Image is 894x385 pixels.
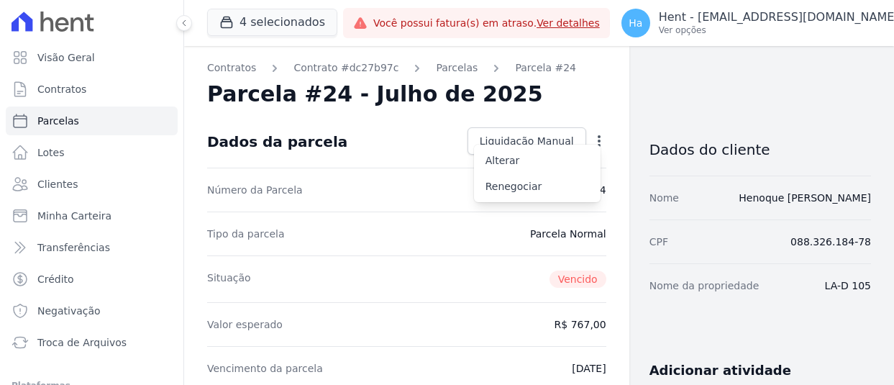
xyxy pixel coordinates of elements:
nav: Breadcrumb [207,60,606,76]
dt: CPF [649,235,668,249]
span: Você possui fatura(s) em atraso. [373,16,600,31]
a: Liquidação Manual [467,127,586,155]
a: Parcelas [6,107,178,135]
dd: [DATE] [572,361,606,376]
dd: 24 [593,183,606,197]
a: Crédito [6,265,178,294]
a: Contratos [207,60,256,76]
h3: Dados do cliente [649,141,871,158]
a: Ver detalhes [537,17,600,29]
span: Negativação [37,304,101,318]
a: Visão Geral [6,43,178,72]
a: Lotes [6,138,178,167]
span: Vencido [549,271,606,288]
dt: Nome da propriedade [649,278,760,293]
span: Lotes [37,145,65,160]
a: Negativação [6,296,178,325]
dd: LA-D 105 [825,278,871,293]
span: Parcelas [37,114,79,128]
a: Alterar [474,148,601,173]
a: Contratos [6,75,178,104]
h2: Parcela #24 - Julho de 2025 [207,81,543,107]
div: Dados da parcela [207,133,347,150]
span: Transferências [37,240,110,255]
span: Visão Geral [37,50,95,65]
h3: Adicionar atividade [649,362,791,379]
span: Crédito [37,272,74,286]
a: Parcela #24 [515,60,576,76]
dt: Vencimento da parcela [207,361,323,376]
a: Troca de Arquivos [6,328,178,357]
dt: Valor esperado [207,317,283,332]
a: Transferências [6,233,178,262]
dt: Tipo da parcela [207,227,285,241]
dt: Nome [649,191,679,205]
span: Minha Carteira [37,209,111,223]
dd: R$ 767,00 [555,317,606,332]
button: 4 selecionados [207,9,337,36]
a: Henoque [PERSON_NAME] [739,192,871,204]
dd: 088.326.184-78 [790,235,871,249]
a: Renegociar [474,173,601,199]
a: Minha Carteira [6,201,178,230]
span: Troca de Arquivos [37,335,127,350]
a: Parcelas [436,60,478,76]
dt: Número da Parcela [207,183,303,197]
a: Clientes [6,170,178,199]
dt: Situação [207,271,251,288]
span: Ha [629,18,642,28]
span: Liquidação Manual [480,134,574,148]
span: Contratos [37,82,86,96]
dd: Parcela Normal [530,227,606,241]
span: Clientes [37,177,78,191]
a: Contrato #dc27b97c [293,60,398,76]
